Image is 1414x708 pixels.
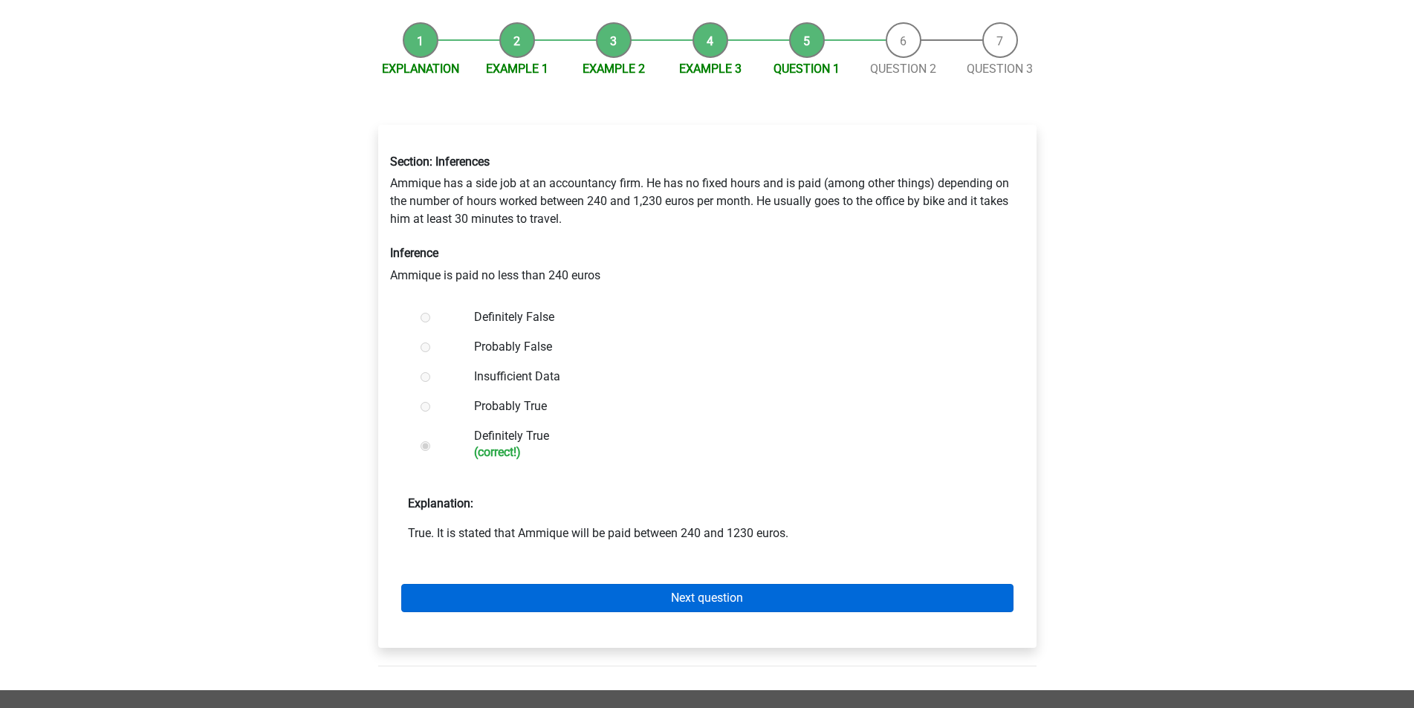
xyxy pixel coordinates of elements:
p: True. It is stated that Ammique will be paid between 240 and 1230 euros. [408,524,1007,542]
a: Question 3 [967,62,1033,76]
a: Example 1 [486,62,548,76]
a: Example 2 [583,62,645,76]
a: Explanation [382,62,459,76]
a: Example 3 [679,62,742,76]
div: Ammique has a side job at an accountancy firm. He has no fixed hours and is paid (among other thi... [379,143,1036,296]
a: Next question [401,584,1014,612]
label: Probably True [474,397,988,415]
h6: Section: Inferences [390,155,1025,169]
strong: Explanation: [408,496,473,510]
h6: (correct!) [474,445,988,459]
label: Insufficient Data [474,368,988,386]
label: Definitely False [474,308,988,326]
label: Definitely True [474,427,988,459]
label: Probably False [474,338,988,356]
a: Question 1 [774,62,840,76]
h6: Inference [390,246,1025,260]
a: Question 2 [870,62,936,76]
